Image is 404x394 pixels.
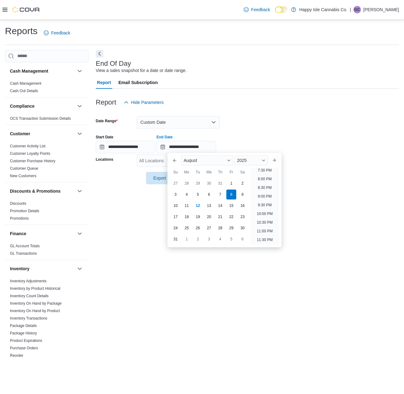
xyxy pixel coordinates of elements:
div: Customer [5,142,88,182]
div: day-30 [204,178,214,188]
label: Date Range [96,119,118,123]
div: day-16 [238,201,247,211]
div: We [204,167,214,177]
div: day-26 [193,223,203,233]
a: Purchase Orders [10,346,38,350]
p: | [350,6,351,13]
div: day-6 [204,190,214,199]
span: GC [354,6,360,13]
span: August [184,158,197,163]
div: Glenn Cormier [353,6,361,13]
div: day-12 [193,201,203,211]
div: day-4 [182,190,192,199]
a: Inventory by Product Historical [10,286,60,291]
h3: Finance [10,231,26,237]
button: Finance [10,231,75,237]
button: Finance [76,230,83,237]
h3: Customer [10,131,30,137]
div: day-23 [238,212,247,222]
a: Inventory On Hand by Package [10,301,62,306]
div: day-10 [171,201,180,211]
button: Discounts & Promotions [76,187,83,195]
div: day-25 [182,223,192,233]
a: Feedback [241,3,273,16]
div: day-27 [171,178,180,188]
div: day-6 [238,234,247,244]
button: Next month [269,155,279,165]
span: Feedback [51,30,70,36]
button: Hide Parameters [121,96,166,109]
label: Locations [96,157,113,162]
button: Cash Management [10,68,75,74]
a: GL Transactions [10,251,37,256]
span: Report [97,76,111,89]
button: Inventory [10,266,75,272]
div: August, 2025 [170,178,248,245]
div: day-7 [215,190,225,199]
a: Inventory Count Details [10,294,49,298]
h3: Inventory [10,266,29,272]
div: day-3 [171,190,180,199]
label: End Date [157,135,173,140]
button: Discounts & Promotions [10,188,75,194]
div: day-20 [204,212,214,222]
span: Feedback [251,7,270,13]
a: New Customers [10,174,36,178]
button: Customer [10,131,75,137]
li: 9:00 PM [255,193,274,200]
li: 11:00 PM [254,227,275,235]
div: day-29 [226,223,236,233]
a: Inventory On Hand by Product [10,309,60,313]
div: day-1 [182,234,192,244]
div: day-22 [226,212,236,222]
div: Compliance [5,115,88,125]
div: day-11 [182,201,192,211]
div: day-28 [182,178,192,188]
a: Reorder [10,353,23,358]
h3: Compliance [10,103,34,109]
a: Discounts [10,201,26,206]
h3: Discounts & Promotions [10,188,60,194]
a: Inventory Transactions [10,316,47,320]
div: day-18 [182,212,192,222]
div: Inventory [5,277,88,369]
button: Customer [76,130,83,137]
li: 7:30 PM [255,167,274,174]
p: [PERSON_NAME] [363,6,399,13]
a: Package History [10,331,37,335]
a: Promotion Details [10,209,39,213]
div: day-5 [226,234,236,244]
div: Mo [182,167,192,177]
input: Press the down key to open a popover containing a calendar. [96,141,155,153]
button: Compliance [10,103,75,109]
a: Cash Out Details [10,89,38,93]
label: Start Date [96,135,113,140]
ul: Time [251,168,279,245]
input: Dark Mode [275,7,288,13]
a: Promotions [10,216,29,221]
div: day-24 [171,223,180,233]
button: Compliance [76,102,83,110]
input: Press the down key to enter a popover containing a calendar. Press the escape key to close the po... [157,141,216,153]
div: day-4 [215,234,225,244]
span: Export [150,172,177,184]
span: 2025 [237,158,246,163]
button: Inventory [76,265,83,272]
div: day-9 [238,190,247,199]
a: Inventory Adjustments [10,279,47,283]
button: Custom Date [137,116,220,128]
a: Customer Activity List [10,144,46,148]
a: Customer Purchase History [10,159,55,163]
a: GL Account Totals [10,244,40,248]
p: Happy Isle Cannabis Co. [299,6,347,13]
div: Finance [5,242,88,260]
a: Package Details [10,324,37,328]
h3: End Of Day [96,60,131,67]
span: Hide Parameters [131,99,164,105]
div: Cash Management [5,80,88,97]
a: Feedback [41,27,73,39]
div: day-5 [193,190,203,199]
li: 10:00 PM [254,210,275,217]
div: day-3 [204,234,214,244]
